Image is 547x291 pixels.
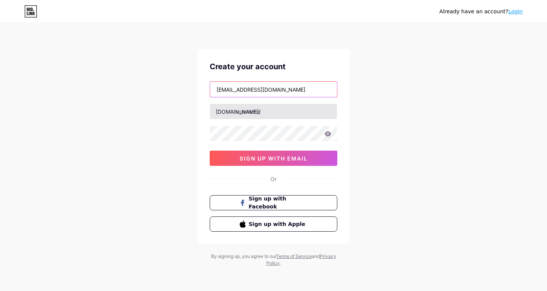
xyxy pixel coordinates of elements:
[210,61,337,72] div: Create your account
[209,253,338,267] div: By signing up, you agree to our and .
[216,108,261,116] div: [DOMAIN_NAME]/
[210,82,337,97] input: Email
[240,155,308,162] span: sign up with email
[249,195,308,211] span: Sign up with Facebook
[210,195,337,210] button: Sign up with Facebook
[270,175,277,183] div: Or
[508,8,523,14] a: Login
[439,8,523,16] div: Already have an account?
[276,253,312,259] a: Terms of Service
[249,220,308,228] span: Sign up with Apple
[210,151,337,166] button: sign up with email
[210,104,337,119] input: username
[210,216,337,232] button: Sign up with Apple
